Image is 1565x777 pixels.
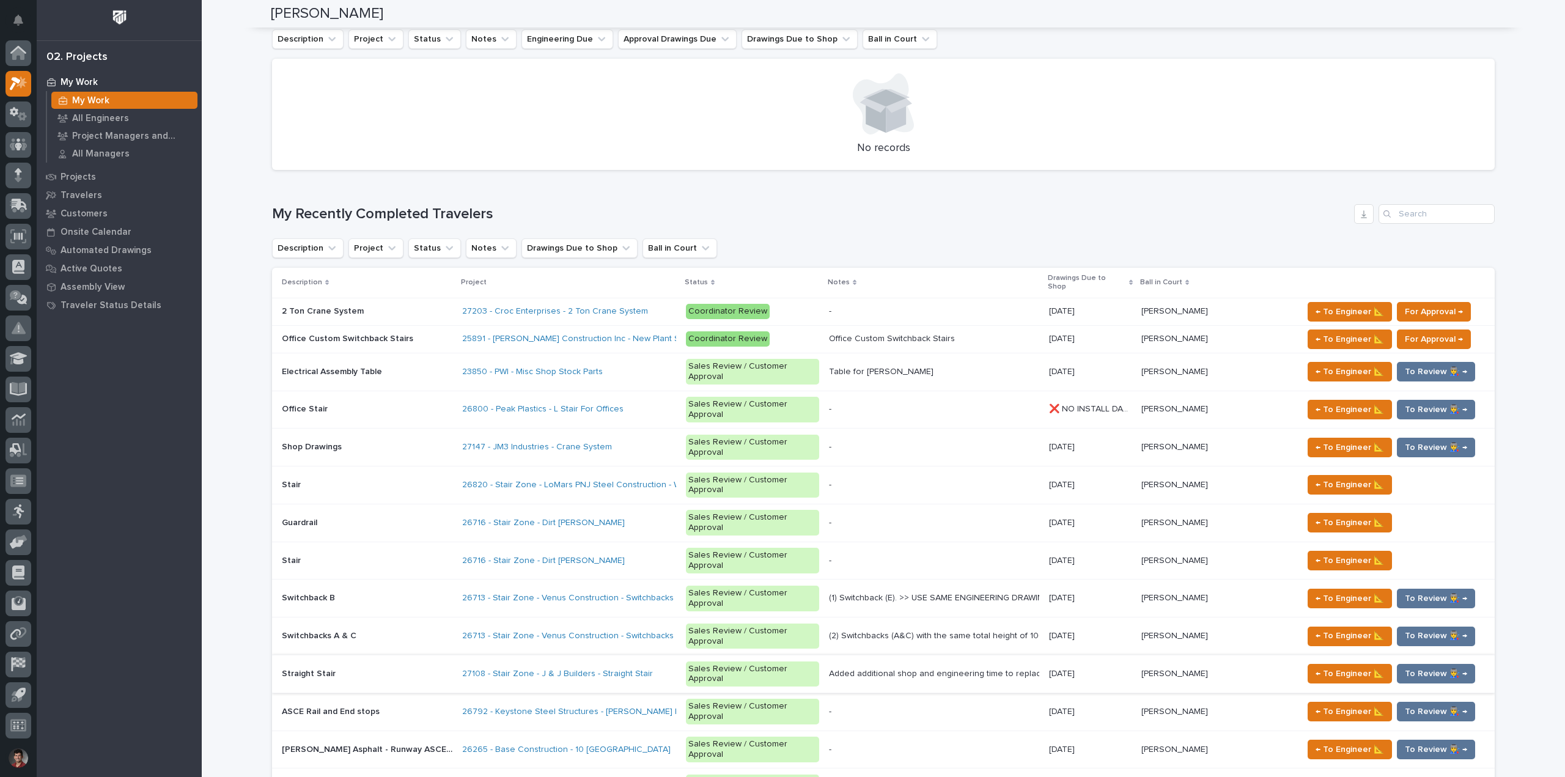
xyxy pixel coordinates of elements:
[1316,742,1384,757] span: ← To Engineer 📐
[272,617,1495,655] tr: Switchbacks A & CSwitchbacks A & C 26713 - Stair Zone - Venus Construction - Switchbacks & Stairt...
[1397,362,1475,381] button: To Review 👨‍🏭 →
[1141,742,1210,755] p: [PERSON_NAME]
[1405,704,1467,719] span: To Review 👨‍🏭 →
[829,442,831,452] div: -
[1308,627,1392,646] button: ← To Engineer 📐
[408,238,461,258] button: Status
[1049,440,1077,452] p: [DATE]
[1049,331,1077,344] p: [DATE]
[408,29,461,49] button: Status
[37,168,202,186] a: Projects
[61,245,152,256] p: Automated Drawings
[829,404,831,414] div: -
[272,542,1495,580] tr: StairStair 26716 - Stair Zone - Dirt [PERSON_NAME] Sales Review / Customer Approval- [DATE][DATE]...
[1140,276,1182,289] p: Ball in Court
[466,29,517,49] button: Notes
[1049,402,1134,414] p: ❌ NO INSTALL DATE!
[462,593,729,603] a: 26713 - Stair Zone - Venus Construction - Switchbacks & Stairtowers
[37,296,202,314] a: Traveler Status Details
[272,205,1349,223] h1: My Recently Completed Travelers
[1405,364,1467,379] span: To Review 👨‍🏭 →
[1405,591,1467,606] span: To Review 👨‍🏭 →
[1049,477,1077,490] p: [DATE]
[272,693,1495,731] tr: ASCE Rail and End stopsASCE Rail and End stops 26792 - Keystone Steel Structures - [PERSON_NAME] ...
[462,480,724,490] a: 26820 - Stair Zone - LoMars PNJ Steel Construction - Walmart Stair
[1397,627,1475,646] button: To Review 👨‍🏭 →
[37,204,202,223] a: Customers
[462,707,701,717] a: 26792 - Keystone Steel Structures - [PERSON_NAME] House
[1316,553,1384,568] span: ← To Engineer 📐
[1141,304,1210,317] p: [PERSON_NAME]
[37,186,202,204] a: Travelers
[829,631,1039,641] div: (2) Switchbacks (A&C) with the same total height of 106". >> USE SAME ENGINEERING DRAWINGS AS JOB...
[37,73,202,91] a: My Work
[37,259,202,278] a: Active Quotes
[686,397,819,422] div: Sales Review / Customer Approval
[282,364,385,377] p: Electrical Assembly Table
[6,7,31,33] button: Notifications
[61,282,125,293] p: Assembly View
[1397,664,1475,683] button: To Review 👨‍🏭 →
[1141,704,1210,717] p: [PERSON_NAME]
[1049,742,1077,755] p: [DATE]
[686,435,819,460] div: Sales Review / Customer Approval
[282,742,455,755] p: [PERSON_NAME] Asphalt - Runway ASCE Rail
[1397,702,1475,721] button: To Review 👨‍🏭 →
[272,391,1495,429] tr: Office StairOffice Stair 26800 - Peak Plastics - L Stair For Offices Sales Review / Customer Appr...
[1049,364,1077,377] p: [DATE]
[272,655,1495,693] tr: Straight StairStraight Stair 27108 - Stair Zone - J & J Builders - Straight Stair Sales Review / ...
[1316,402,1384,417] span: ← To Engineer 📐
[1049,304,1077,317] p: [DATE]
[462,442,612,452] a: 27147 - JM3 Industries - Crane System
[1405,304,1463,319] span: For Approval →
[1405,666,1467,681] span: To Review 👨‍🏭 →
[1316,591,1384,606] span: ← To Engineer 📐
[686,510,819,536] div: Sales Review / Customer Approval
[47,92,202,109] a: My Work
[829,707,831,717] div: -
[829,480,831,490] div: -
[1049,628,1077,641] p: [DATE]
[686,548,819,573] div: Sales Review / Customer Approval
[1316,704,1384,719] span: ← To Engineer 📐
[1397,302,1471,322] button: For Approval →
[685,276,708,289] p: Status
[686,586,819,611] div: Sales Review / Customer Approval
[282,276,322,289] p: Description
[1405,742,1467,757] span: To Review 👨‍🏭 →
[1141,402,1210,414] p: [PERSON_NAME]
[47,127,202,144] a: Project Managers and Engineers
[1308,702,1392,721] button: ← To Engineer 📐
[282,402,330,414] p: Office Stair
[348,238,403,258] button: Project
[1397,589,1475,608] button: To Review 👨‍🏭 →
[348,29,403,49] button: Project
[466,238,517,258] button: Notes
[829,334,955,344] div: Office Custom Switchback Stairs
[46,51,108,64] div: 02. Projects
[1141,591,1210,603] p: [PERSON_NAME]
[829,306,831,317] div: -
[1379,204,1495,224] input: Search
[272,731,1495,768] tr: [PERSON_NAME] Asphalt - Runway ASCE Rail[PERSON_NAME] Asphalt - Runway ASCE Rail 26265 - Base Con...
[462,367,603,377] a: 23850 - PWI - Misc Shop Stock Parts
[462,306,648,317] a: 27203 - Croc Enterprises - 2 Ton Crane System
[1308,302,1392,322] button: ← To Engineer 📐
[1141,440,1210,452] p: [PERSON_NAME]
[1397,438,1475,457] button: To Review 👨‍🏭 →
[829,745,831,755] div: -
[1308,362,1392,381] button: ← To Engineer 📐
[1141,553,1210,566] p: [PERSON_NAME]
[1316,364,1384,379] span: ← To Engineer 📐
[686,359,819,385] div: Sales Review / Customer Approval
[1397,330,1471,349] button: For Approval →
[108,6,131,29] img: Workspace Logo
[61,172,96,183] p: Projects
[1141,515,1210,528] p: [PERSON_NAME]
[72,131,193,142] p: Project Managers and Engineers
[462,518,625,528] a: 26716 - Stair Zone - Dirt [PERSON_NAME]
[272,29,344,49] button: Description
[272,325,1495,353] tr: Office Custom Switchback StairsOffice Custom Switchback Stairs 25891 - [PERSON_NAME] Construction...
[1397,740,1475,759] button: To Review 👨‍🏭 →
[282,515,320,528] p: Guardrail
